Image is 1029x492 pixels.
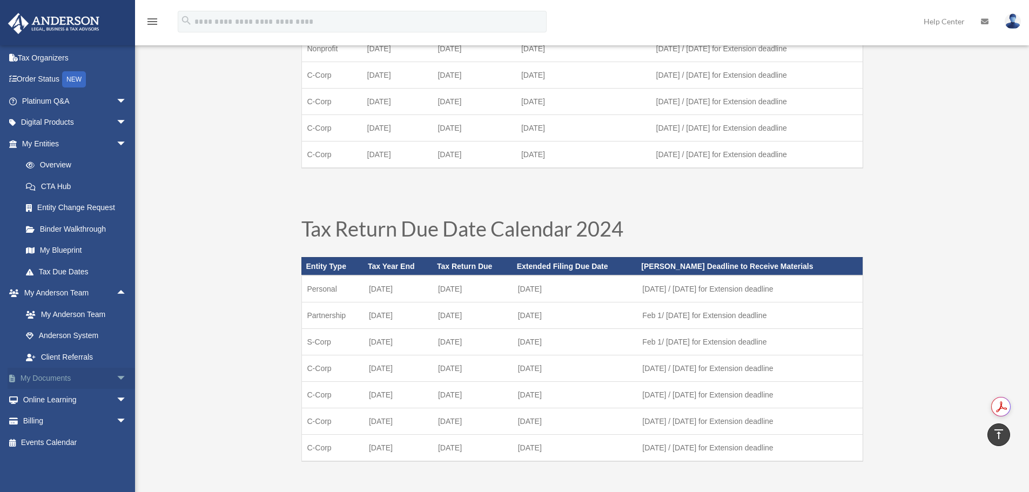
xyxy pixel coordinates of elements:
td: [DATE] [433,435,513,462]
td: C-Corp [301,141,362,168]
a: My Entitiesarrow_drop_down [8,133,143,154]
a: Digital Productsarrow_drop_down [8,112,143,133]
th: Entity Type [301,257,364,275]
a: vertical_align_top [987,423,1010,446]
i: search [180,15,192,26]
td: [DATE] [516,88,651,114]
a: Billingarrow_drop_down [8,410,143,432]
a: Order StatusNEW [8,69,143,91]
img: User Pic [1005,14,1021,29]
td: Nonprofit [301,35,362,62]
td: [DATE] [364,329,433,355]
td: [DATE] / [DATE] for Extension deadline [651,35,863,62]
div: NEW [62,71,86,87]
td: [DATE] [513,408,637,435]
a: Binder Walkthrough [15,218,143,240]
td: [DATE] [364,435,433,462]
td: [DATE] [433,329,513,355]
td: [DATE] [362,88,433,114]
td: [DATE] / [DATE] for Extension deadline [651,141,863,168]
td: [DATE] [432,141,516,168]
td: [DATE] / [DATE] for Extension deadline [637,435,863,462]
td: [DATE] [432,35,516,62]
td: [DATE] [513,302,637,329]
td: [DATE] [513,329,637,355]
td: [DATE] [433,382,513,408]
td: [DATE] / [DATE] for Extension deadline [651,88,863,114]
a: My Anderson Teamarrow_drop_up [8,282,143,304]
td: [DATE] / [DATE] for Extension deadline [651,114,863,141]
td: [DATE] [362,62,433,88]
td: [DATE] [433,302,513,329]
th: Extended Filing Due Date [513,257,637,275]
td: [DATE] [432,114,516,141]
td: [DATE] / [DATE] for Extension deadline [637,408,863,435]
a: Client Referrals [15,346,143,368]
td: [DATE] [364,355,433,382]
td: [DATE] [364,302,433,329]
td: [DATE] [362,141,433,168]
td: C-Corp [301,88,362,114]
td: Feb 1/ [DATE] for Extension deadline [637,329,863,355]
th: [PERSON_NAME] Deadline to Receive Materials [637,257,863,275]
td: [DATE] / [DATE] for Extension deadline [637,275,863,302]
a: Events Calendar [8,432,143,453]
td: [DATE] [433,355,513,382]
td: [DATE] / [DATE] for Extension deadline [637,382,863,408]
a: Tax Organizers [8,47,143,69]
td: [DATE] [516,141,651,168]
td: C-Corp [301,382,364,408]
td: Partnership [301,302,364,329]
i: vertical_align_top [992,428,1005,441]
a: Tax Due Dates [15,261,138,282]
td: [DATE] [364,408,433,435]
td: [DATE] [513,275,637,302]
a: My Blueprint [15,240,143,261]
td: [DATE] [513,355,637,382]
span: arrow_drop_down [116,389,138,411]
td: S-Corp [301,329,364,355]
a: Online Learningarrow_drop_down [8,389,143,410]
span: arrow_drop_down [116,368,138,390]
td: Feb 1/ [DATE] for Extension deadline [637,302,863,329]
span: arrow_drop_down [116,112,138,134]
td: [DATE] / [DATE] for Extension deadline [637,355,863,382]
td: [DATE] [513,435,637,462]
a: My Documentsarrow_drop_down [8,368,143,389]
td: C-Corp [301,62,362,88]
a: Overview [15,154,143,176]
td: [DATE] [432,88,516,114]
td: [DATE] [364,275,433,302]
span: arrow_drop_down [116,410,138,433]
td: Personal [301,275,364,302]
td: [DATE] [513,382,637,408]
th: Tax Return Due [433,257,513,275]
td: [DATE] [516,114,651,141]
td: [DATE] [432,62,516,88]
td: C-Corp [301,408,364,435]
a: Entity Change Request [15,197,143,219]
td: [DATE] [433,408,513,435]
span: arrow_drop_down [116,133,138,155]
span: arrow_drop_down [116,90,138,112]
td: C-Corp [301,114,362,141]
td: [DATE] [433,275,513,302]
img: Anderson Advisors Platinum Portal [5,13,103,34]
td: C-Corp [301,355,364,382]
td: [DATE] / [DATE] for Extension deadline [651,62,863,88]
td: [DATE] [362,114,433,141]
a: Platinum Q&Aarrow_drop_down [8,90,143,112]
td: [DATE] [516,35,651,62]
th: Tax Year End [364,257,433,275]
i: menu [146,15,159,28]
a: menu [146,19,159,28]
a: CTA Hub [15,176,143,197]
h1: Tax Return Due Date Calendar 2024 [301,218,863,244]
td: [DATE] [364,382,433,408]
a: My Anderson Team [15,304,143,325]
span: arrow_drop_up [116,282,138,305]
td: [DATE] [516,62,651,88]
td: [DATE] [362,35,433,62]
td: C-Corp [301,435,364,462]
a: Anderson System [15,325,143,347]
